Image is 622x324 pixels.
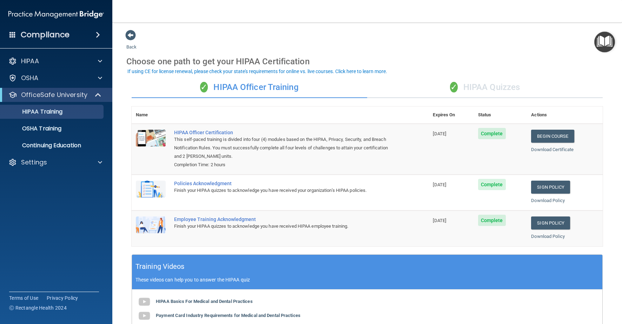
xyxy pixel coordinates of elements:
[156,299,253,304] b: HIPAA Basics For Medical and Dental Practices
[126,36,137,50] a: Back
[531,234,565,239] a: Download Policy
[8,74,102,82] a: OSHA
[433,131,446,136] span: [DATE]
[47,294,78,302] a: Privacy Policy
[21,57,39,65] p: HIPAA
[174,181,393,186] div: Policies Acknowledgment
[531,216,570,229] a: Sign Policy
[478,128,506,139] span: Complete
[156,313,300,318] b: Payment Card Industry Requirements for Medical and Dental Practices
[433,218,446,223] span: [DATE]
[8,158,102,167] a: Settings
[137,309,151,323] img: gray_youtube_icon.38fcd6cc.png
[174,222,393,231] div: Finish your HIPAA quizzes to acknowledge you have received HIPAA employee training.
[9,304,67,311] span: Ⓒ Rectangle Health 2024
[127,69,387,74] div: If using CE for license renewal, please check your state's requirements for online vs. live cours...
[433,182,446,187] span: [DATE]
[8,91,102,99] a: OfficeSafe University
[478,179,506,190] span: Complete
[531,198,565,203] a: Download Policy
[5,142,100,149] p: Continuing Education
[174,135,393,161] div: This self-paced training is divided into four (4) modules based on the HIPAA, Privacy, Security, ...
[174,130,393,135] a: HIPAA Officer Certification
[174,216,393,222] div: Employee Training Acknowledgment
[8,7,104,21] img: PMB logo
[531,181,570,194] a: Sign Policy
[21,158,47,167] p: Settings
[474,106,527,124] th: Status
[126,68,388,75] button: If using CE for license renewal, please check your state's requirements for online vs. live cours...
[200,82,208,92] span: ✓
[5,125,61,132] p: OSHA Training
[137,295,151,309] img: gray_youtube_icon.38fcd6cc.png
[450,82,458,92] span: ✓
[135,260,185,273] h5: Training Videos
[126,51,608,72] div: Choose one path to get your HIPAA Certification
[594,32,615,52] button: Open Resource Center
[174,161,393,169] div: Completion Time: 2 hours
[8,57,102,65] a: HIPAA
[132,106,170,124] th: Name
[9,294,38,302] a: Terms of Use
[21,74,39,82] p: OSHA
[478,215,506,226] span: Complete
[135,277,599,283] p: These videos can help you to answer the HIPAA quiz
[5,108,62,115] p: HIPAA Training
[367,77,603,98] div: HIPAA Quizzes
[132,77,367,98] div: HIPAA Officer Training
[174,186,393,195] div: Finish your HIPAA quizzes to acknowledge you have received your organization’s HIPAA policies.
[531,147,574,152] a: Download Certificate
[21,30,70,40] h4: Compliance
[531,130,574,143] a: Begin Course
[429,106,474,124] th: Expires On
[21,91,87,99] p: OfficeSafe University
[527,106,603,124] th: Actions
